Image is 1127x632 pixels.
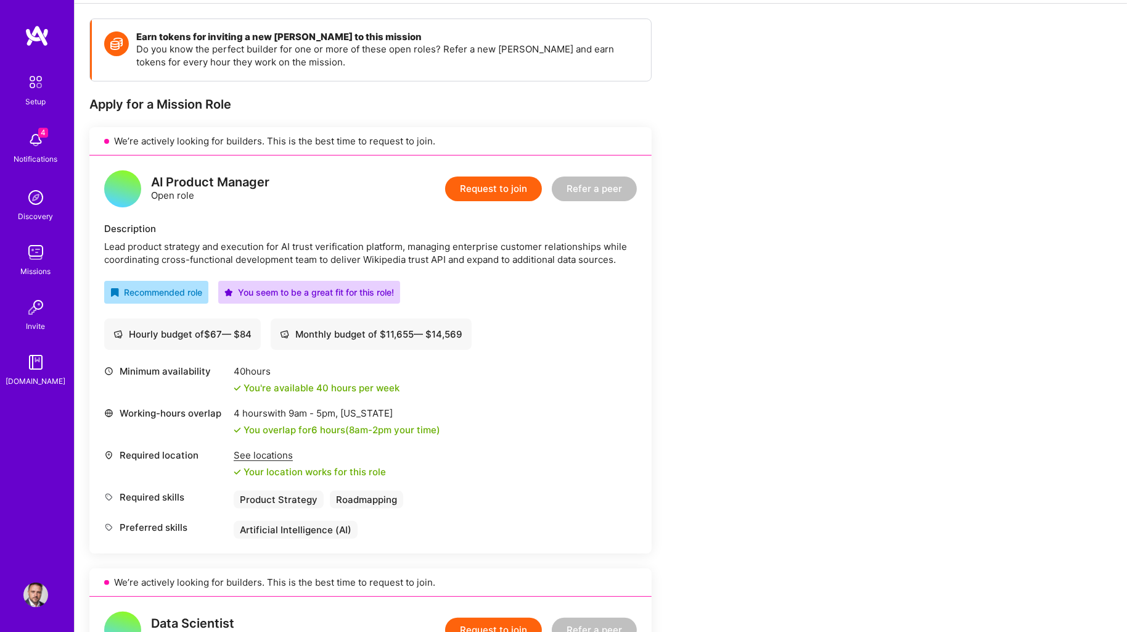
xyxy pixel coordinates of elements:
button: Refer a peer [552,177,637,201]
div: 4 hours with [US_STATE] [234,407,440,420]
i: icon Tag [104,523,113,532]
div: Required location [104,449,227,462]
i: icon Check [234,468,241,476]
i: icon Location [104,451,113,460]
div: Recommended role [110,286,202,299]
div: You're available 40 hours per week [234,381,400,394]
div: [DOMAIN_NAME] [6,375,66,388]
button: Request to join [445,177,542,201]
i: icon RecommendedBadge [110,288,119,297]
div: Preferred skills [104,521,227,534]
div: Artificial Intelligence (AI) [234,521,358,539]
img: logo [25,25,49,47]
div: Your location works for this role [234,465,386,478]
div: AI Product Manager [151,176,269,189]
div: Setup [26,95,46,108]
div: Product Strategy [234,491,324,509]
div: You overlap for 6 hours ( your time) [244,423,440,436]
img: User Avatar [23,583,48,607]
img: setup [23,69,49,95]
i: icon PurpleStar [224,288,233,297]
div: We’re actively looking for builders. This is the best time to request to join. [89,127,652,156]
i: icon Cash [280,330,289,339]
div: You seem to be a great fit for this role! [224,286,394,299]
div: Lead product strategy and execution for AI trust verification platform, managing enterprise custo... [104,240,637,266]
i: icon Check [234,385,241,392]
p: Do you know the perfect builder for one or more of these open roles? Refer a new [PERSON_NAME] an... [136,43,639,69]
i: icon Tag [104,493,113,502]
i: icon World [104,409,113,418]
div: Description [104,222,637,235]
div: Data Scientist [151,617,234,630]
div: Required skills [104,491,227,504]
div: Invite [27,320,46,333]
div: Roadmapping [330,491,403,509]
img: bell [23,128,48,152]
div: We’re actively looking for builders. This is the best time to request to join. [89,568,652,597]
div: Monthly budget of $ 11,655 — $ 14,569 [280,328,462,341]
div: Hourly budget of $ 67 — $ 84 [113,328,252,341]
div: Missions [21,265,51,278]
div: Notifications [14,152,58,165]
div: Apply for a Mission Role [89,96,652,112]
a: User Avatar [20,583,51,607]
div: 40 hours [234,365,400,378]
h4: Earn tokens for inviting a new [PERSON_NAME] to this mission [136,31,639,43]
div: Open role [151,176,269,202]
span: 9am - 5pm , [286,407,340,419]
i: icon Check [234,426,241,434]
img: guide book [23,350,48,375]
div: Minimum availability [104,365,227,378]
span: 4 [38,128,48,138]
i: icon Cash [113,330,123,339]
img: teamwork [23,240,48,265]
i: icon Clock [104,367,113,376]
img: discovery [23,185,48,210]
img: Invite [23,295,48,320]
div: Discovery [18,210,54,223]
span: 8am - 2pm [349,424,391,436]
div: See locations [234,449,386,462]
img: Token icon [104,31,129,56]
div: Working-hours overlap [104,407,227,420]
